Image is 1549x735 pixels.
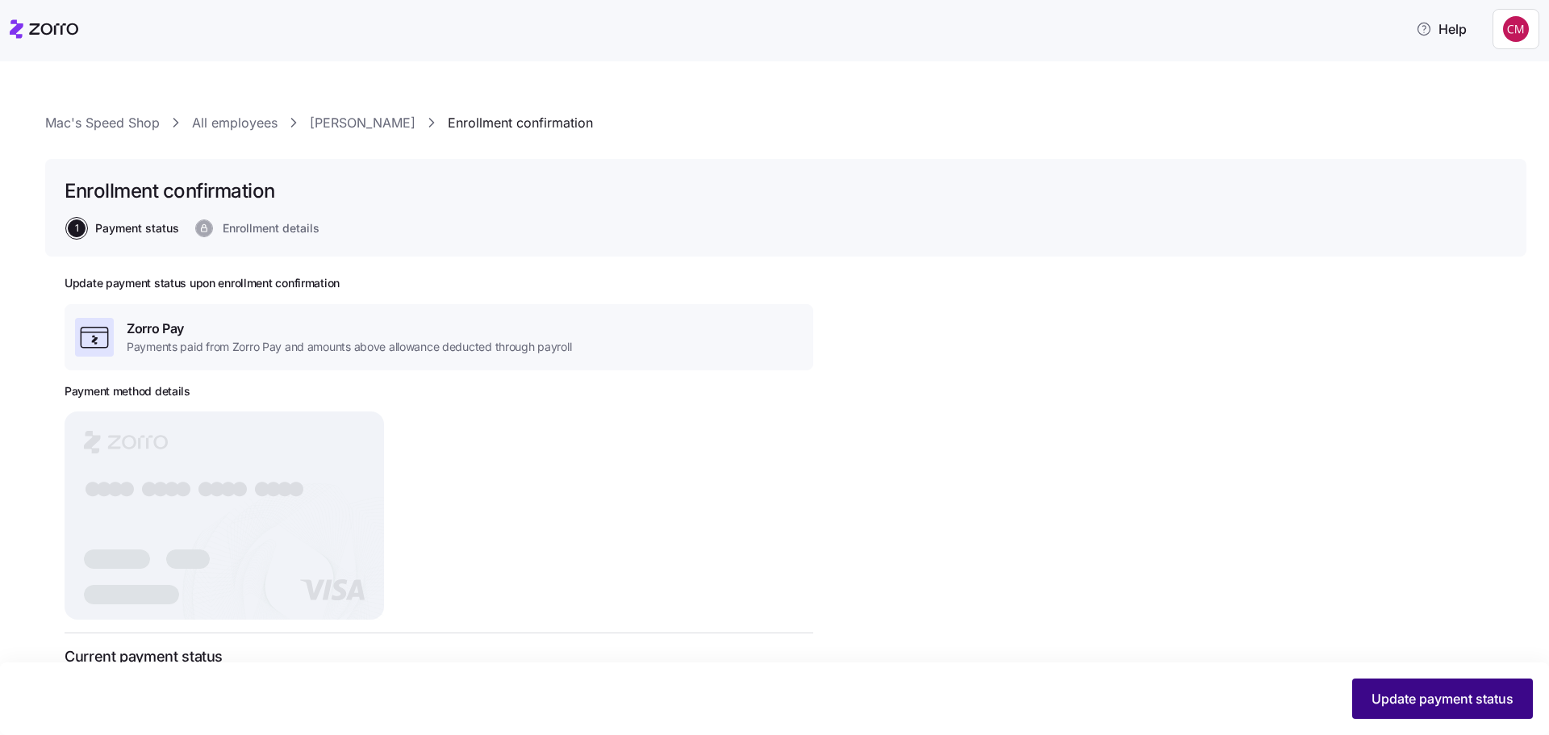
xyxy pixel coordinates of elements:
[140,478,159,501] tspan: ●
[265,478,283,501] tspan: ●
[65,219,179,237] a: 1Payment status
[68,219,179,237] button: 1Payment status
[65,646,813,666] h3: Current payment status
[1352,679,1533,719] button: Update payment status
[118,478,136,501] tspan: ●
[195,219,319,237] button: Enrollment details
[65,178,275,203] h1: Enrollment confirmation
[127,319,571,339] span: Zorro Pay
[1403,13,1480,45] button: Help
[219,478,238,501] tspan: ●
[95,478,114,501] tspan: ●
[253,478,272,501] tspan: ●
[1416,19,1467,39] span: Help
[174,478,193,501] tspan: ●
[152,478,170,501] tspan: ●
[95,223,179,234] span: Payment status
[106,478,125,501] tspan: ●
[1372,689,1514,708] span: Update payment status
[208,478,227,501] tspan: ●
[163,478,182,501] tspan: ●
[68,219,86,237] span: 1
[448,113,593,133] a: Enrollment confirmation
[223,223,319,234] span: Enrollment details
[276,478,294,501] tspan: ●
[287,478,306,501] tspan: ●
[127,339,571,355] span: Payments paid from Zorro Pay and amounts above allowance deducted through payroll
[1503,16,1529,42] img: c76f7742dad050c3772ef460a101715e
[65,276,813,291] h2: Update payment status upon enrollment confirmation
[310,113,415,133] a: [PERSON_NAME]
[84,478,102,501] tspan: ●
[65,383,190,399] h3: Payment method details
[231,478,249,501] tspan: ●
[192,113,278,133] a: All employees
[197,478,215,501] tspan: ●
[45,113,160,133] a: Mac's Speed Shop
